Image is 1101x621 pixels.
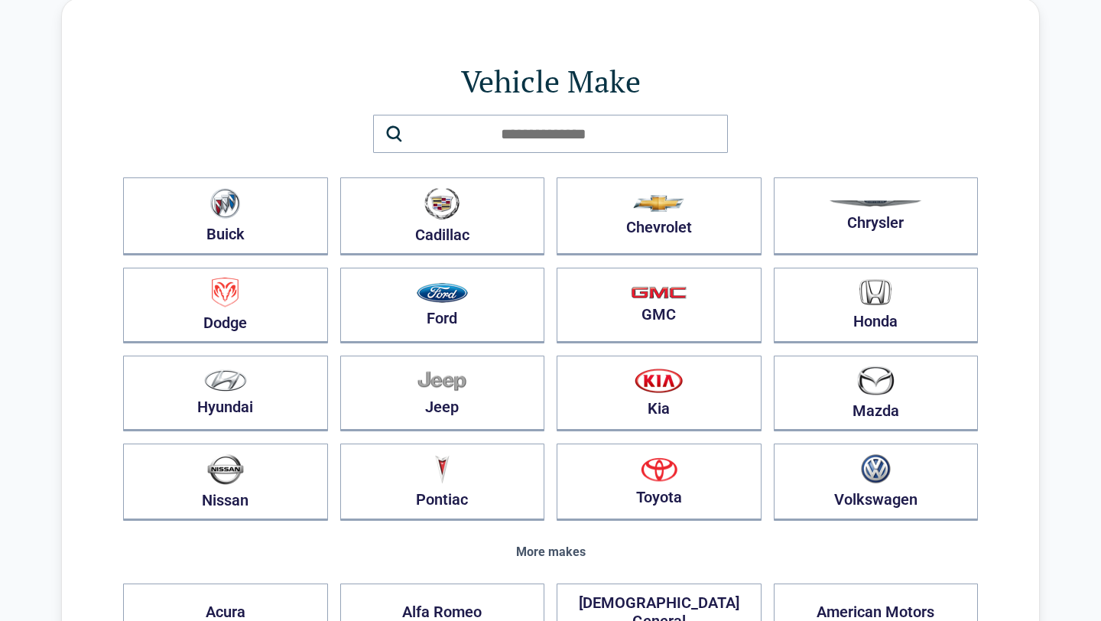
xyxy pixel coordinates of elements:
div: More makes [123,545,978,559]
button: Cadillac [340,177,545,255]
button: Ford [340,268,545,343]
button: Hyundai [123,356,328,431]
button: Jeep [340,356,545,431]
button: Pontiac [340,444,545,521]
button: Honda [774,268,979,343]
button: Volkswagen [774,444,979,521]
button: Dodge [123,268,328,343]
button: Kia [557,356,762,431]
button: Nissan [123,444,328,521]
button: Chrysler [774,177,979,255]
h1: Vehicle Make [123,60,978,102]
button: Toyota [557,444,762,521]
button: Chevrolet [557,177,762,255]
button: Buick [123,177,328,255]
button: Mazda [774,356,979,431]
button: GMC [557,268,762,343]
